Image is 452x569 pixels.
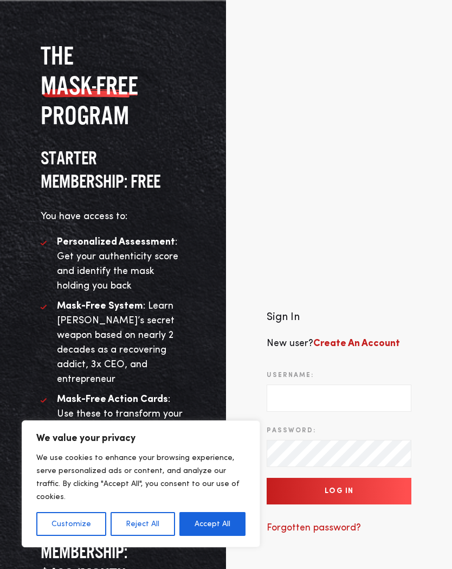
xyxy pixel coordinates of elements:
[36,512,106,536] button: Customize
[57,237,175,247] strong: Personalized Assessment
[267,370,314,380] label: Username:
[41,146,185,193] h3: STARTER MEMBERSHIP: FREE
[22,420,260,547] div: We value your privacy
[57,394,183,433] span: : Use these to transform your life in just 1-minute per day!
[57,237,180,291] span: : Get your authenticity score and identify the mask holding you back
[267,478,411,504] input: Log In
[36,432,246,445] p: We value your privacy
[111,512,175,536] button: Reject All
[41,209,185,224] p: You have access to:
[267,523,361,533] a: Forgotten password?
[57,301,143,311] strong: Mask-Free System
[41,71,138,100] span: MASK-FREE
[313,338,400,348] a: Create An Account
[36,451,246,503] p: We use cookies to enhance your browsing experience, serve personalized ads or content, and analyz...
[41,41,185,130] h2: The program
[267,426,316,436] label: Password:
[179,512,246,536] button: Accept All
[57,394,168,404] strong: Mask-Free Action Cards
[267,312,300,323] span: Sign In
[267,338,400,348] span: New user?
[57,301,175,384] span: : Learn [PERSON_NAME]’s secret weapon based on nearly 2 decades as a recovering addict, 3x CEO, a...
